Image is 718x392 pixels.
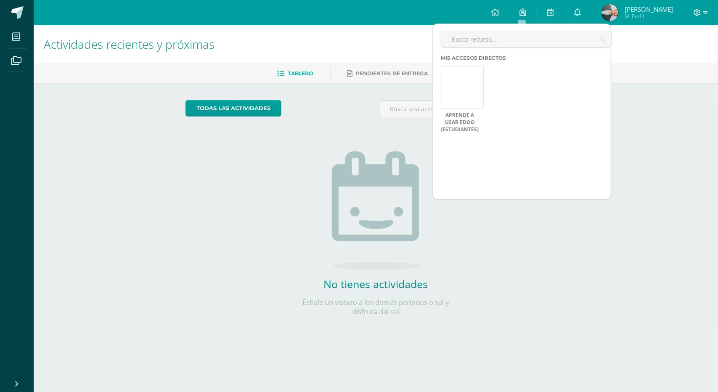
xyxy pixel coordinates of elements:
[601,4,618,21] img: 35192d7430e2f8764a67b52301501797.png
[441,55,506,61] span: Mis accesos directos
[356,70,428,77] span: Pendientes de entrega
[625,5,673,13] span: [PERSON_NAME]
[625,13,673,20] span: Mi Perfil
[292,277,460,291] h2: No tienes actividades
[441,112,479,133] a: Aprende a usar Edoo (Estudiantes)
[292,298,460,316] p: Échale un vistazo a los demás períodos o sal y disfruta del sol
[44,36,215,52] span: Actividades recientes y próximas
[379,101,566,117] input: Busca una actividad próxima aquí...
[347,67,428,80] a: Pendientes de entrega
[441,31,612,48] input: Busca recurso...
[185,100,281,117] a: todas las Actividades
[278,67,313,80] a: Tablero
[288,70,313,77] span: Tablero
[332,151,420,270] img: no_activities.png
